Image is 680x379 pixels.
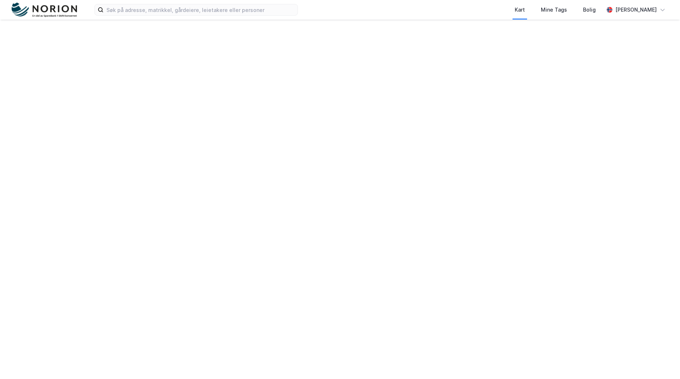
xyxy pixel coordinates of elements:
[104,4,297,15] input: Søk på adresse, matrikkel, gårdeiere, leietakere eller personer
[541,5,567,14] div: Mine Tags
[583,5,596,14] div: Bolig
[515,5,525,14] div: Kart
[12,3,77,17] img: norion-logo.80e7a08dc31c2e691866.png
[615,5,657,14] div: [PERSON_NAME]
